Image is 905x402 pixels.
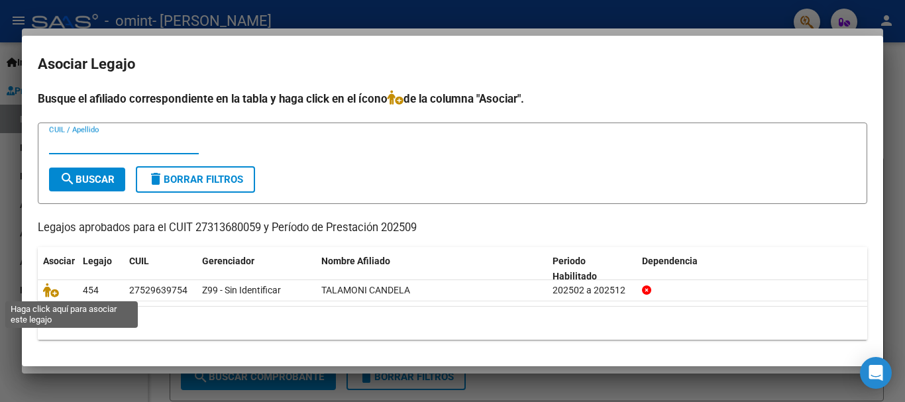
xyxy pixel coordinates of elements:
[553,283,631,298] div: 202502 a 202512
[38,247,78,291] datatable-header-cell: Asociar
[202,285,281,295] span: Z99 - Sin Identificar
[49,168,125,191] button: Buscar
[316,247,547,291] datatable-header-cell: Nombre Afiliado
[148,171,164,187] mat-icon: delete
[38,220,867,236] p: Legajos aprobados para el CUIT 27313680059 y Período de Prestación 202509
[642,256,698,266] span: Dependencia
[60,174,115,185] span: Buscar
[129,256,149,266] span: CUIL
[38,90,867,107] h4: Busque el afiliado correspondiente en la tabla y haga click en el ícono de la columna "Asociar".
[43,256,75,266] span: Asociar
[321,285,410,295] span: TALAMONI CANDELA
[547,247,637,291] datatable-header-cell: Periodo Habilitado
[553,256,597,281] span: Periodo Habilitado
[637,247,868,291] datatable-header-cell: Dependencia
[129,283,187,298] div: 27529639754
[83,256,112,266] span: Legajo
[197,247,316,291] datatable-header-cell: Gerenciador
[148,174,243,185] span: Borrar Filtros
[38,307,867,340] div: 1 registros
[860,357,892,389] div: Open Intercom Messenger
[38,52,867,77] h2: Asociar Legajo
[78,247,124,291] datatable-header-cell: Legajo
[83,285,99,295] span: 454
[202,256,254,266] span: Gerenciador
[124,247,197,291] datatable-header-cell: CUIL
[136,166,255,193] button: Borrar Filtros
[60,171,76,187] mat-icon: search
[321,256,390,266] span: Nombre Afiliado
